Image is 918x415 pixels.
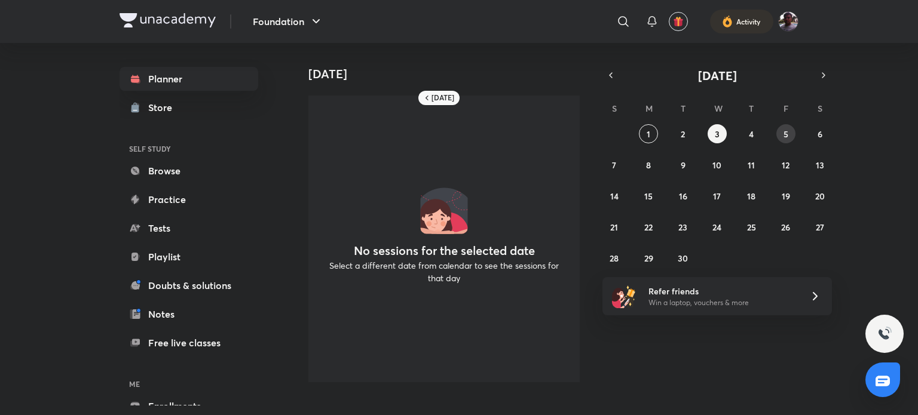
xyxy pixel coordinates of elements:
[810,217,830,236] button: September 27, 2025
[784,128,788,140] abbr: September 5, 2025
[776,155,795,174] button: September 12, 2025
[612,159,616,171] abbr: September 7, 2025
[816,222,824,233] abbr: September 27, 2025
[816,159,824,171] abbr: September 13, 2025
[644,190,653,202] abbr: September 15, 2025
[120,245,258,269] a: Playlist
[778,11,798,32] img: Tannishtha Dahiya
[674,124,693,143] button: September 2, 2025
[708,186,727,205] button: September 17, 2025
[708,155,727,174] button: September 10, 2025
[610,190,619,202] abbr: September 14, 2025
[782,190,790,202] abbr: September 19, 2025
[605,248,624,268] button: September 28, 2025
[712,222,721,233] abbr: September 24, 2025
[747,190,755,202] abbr: September 18, 2025
[148,100,179,115] div: Store
[742,217,761,236] button: September 25, 2025
[749,103,754,114] abbr: Thursday
[246,10,331,33] button: Foundation
[877,327,892,341] img: ttu
[639,248,658,268] button: September 29, 2025
[714,103,723,114] abbr: Wednesday
[674,217,693,236] button: September 23, 2025
[308,67,589,81] h4: [DATE]
[432,93,454,103] h6: [DATE]
[781,222,790,233] abbr: September 26, 2025
[639,155,658,174] button: September 8, 2025
[747,222,756,233] abbr: September 25, 2025
[120,187,258,211] a: Practice
[776,124,795,143] button: September 5, 2025
[354,244,535,258] h4: No sessions for the selected date
[645,103,653,114] abbr: Monday
[678,253,688,264] abbr: September 30, 2025
[708,124,727,143] button: September 3, 2025
[120,139,258,159] h6: SELF STUDY
[120,13,216,30] a: Company Logo
[742,155,761,174] button: September 11, 2025
[612,103,617,114] abbr: Sunday
[605,155,624,174] button: September 7, 2025
[715,128,720,140] abbr: September 3, 2025
[713,190,721,202] abbr: September 17, 2025
[810,155,830,174] button: September 13, 2025
[120,96,258,119] a: Store
[647,128,650,140] abbr: September 1, 2025
[323,259,565,284] p: Select a different date from calendar to see the sessions for that day
[648,297,795,308] p: Win a laptop, vouchers & more
[120,302,258,326] a: Notes
[722,14,733,29] img: activity
[712,159,721,171] abbr: September 10, 2025
[610,222,618,233] abbr: September 21, 2025
[674,155,693,174] button: September 9, 2025
[610,253,619,264] abbr: September 28, 2025
[810,186,830,205] button: September 20, 2025
[619,67,815,84] button: [DATE]
[674,186,693,205] button: September 16, 2025
[815,190,825,202] abbr: September 20, 2025
[810,124,830,143] button: September 6, 2025
[605,217,624,236] button: September 21, 2025
[120,374,258,394] h6: ME
[749,128,754,140] abbr: September 4, 2025
[120,273,258,297] a: Doubts & solutions
[679,190,687,202] abbr: September 16, 2025
[742,186,761,205] button: September 18, 2025
[776,217,795,236] button: September 26, 2025
[639,124,658,143] button: September 1, 2025
[669,12,688,31] button: avatar
[648,285,795,297] h6: Refer friends
[681,159,686,171] abbr: September 9, 2025
[673,16,684,27] img: avatar
[678,222,687,233] abbr: September 23, 2025
[612,284,636,308] img: referral
[420,186,468,234] img: No events
[742,124,761,143] button: September 4, 2025
[681,103,686,114] abbr: Tuesday
[120,331,258,355] a: Free live classes
[681,128,685,140] abbr: September 2, 2025
[646,159,651,171] abbr: September 8, 2025
[818,128,822,140] abbr: September 6, 2025
[748,159,755,171] abbr: September 11, 2025
[674,248,693,268] button: September 30, 2025
[784,103,788,114] abbr: Friday
[120,216,258,240] a: Tests
[644,253,653,264] abbr: September 29, 2025
[776,186,795,205] button: September 19, 2025
[120,159,258,183] a: Browse
[644,222,653,233] abbr: September 22, 2025
[639,186,658,205] button: September 15, 2025
[782,159,790,171] abbr: September 12, 2025
[639,217,658,236] button: September 22, 2025
[120,13,216,27] img: Company Logo
[818,103,822,114] abbr: Saturday
[698,67,737,84] span: [DATE]
[120,67,258,91] a: Planner
[708,217,727,236] button: September 24, 2025
[605,186,624,205] button: September 14, 2025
